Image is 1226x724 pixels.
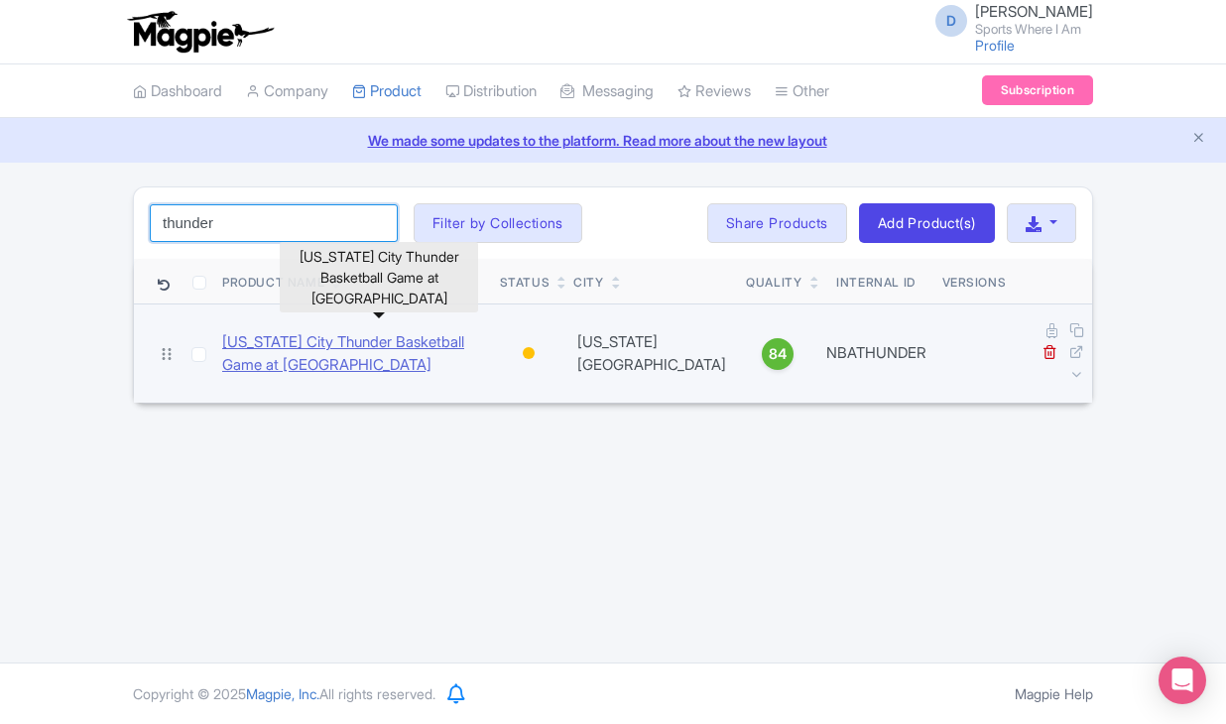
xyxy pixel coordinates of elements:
[982,75,1093,105] a: Subscription
[123,10,277,54] img: logo-ab69f6fb50320c5b225c76a69d11143b.png
[445,64,537,119] a: Distribution
[818,259,934,304] th: Internal ID
[121,683,447,704] div: Copyright © 2025 All rights reserved.
[746,338,809,370] a: 84
[1191,128,1206,151] button: Close announcement
[677,64,751,119] a: Reviews
[12,130,1214,151] a: We made some updates to the platform. Read more about the new layout
[280,242,478,312] div: [US_STATE] City Thunder Basketball Game at [GEOGRAPHIC_DATA]
[565,303,738,403] td: [US_STATE][GEOGRAPHIC_DATA]
[150,204,398,242] input: Search product name, city, or interal id
[746,274,801,292] div: Quality
[500,274,551,292] div: Status
[573,274,603,292] div: City
[923,4,1093,36] a: D [PERSON_NAME] Sports Where I Am
[352,64,422,119] a: Product
[975,23,1093,36] small: Sports Where I Am
[414,203,582,243] button: Filter by Collections
[975,2,1093,21] span: [PERSON_NAME]
[769,343,787,365] span: 84
[934,259,1015,304] th: Versions
[246,685,319,702] span: Magpie, Inc.
[133,64,222,119] a: Dashboard
[1015,685,1093,702] a: Magpie Help
[519,339,539,368] div: Building
[707,203,847,243] a: Share Products
[935,5,967,37] span: D
[775,64,829,119] a: Other
[222,274,324,292] div: Product Name
[1159,657,1206,704] div: Open Intercom Messenger
[246,64,328,119] a: Company
[560,64,654,119] a: Messaging
[818,303,934,403] td: NBATHUNDER
[222,331,484,376] a: [US_STATE] City Thunder Basketball Game at [GEOGRAPHIC_DATA]
[859,203,995,243] a: Add Product(s)
[975,37,1015,54] a: Profile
